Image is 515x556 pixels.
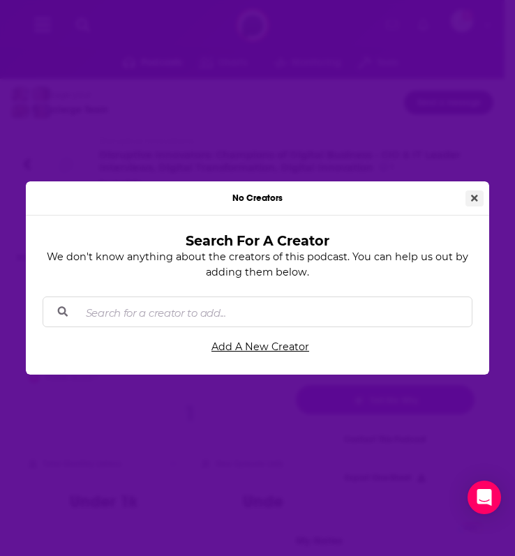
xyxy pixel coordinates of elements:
input: Search for a creator to add... [80,296,461,328]
h3: Search For A Creator [65,232,450,249]
a: Add A New Creator [48,336,472,359]
p: We don't know anything about the creators of this podcast. You can help us out by adding them below. [43,249,472,280]
div: Search by entity type [43,296,472,326]
div: Open Intercom Messenger [468,481,501,514]
button: Close [465,190,484,206]
div: No Creators [26,181,489,216]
